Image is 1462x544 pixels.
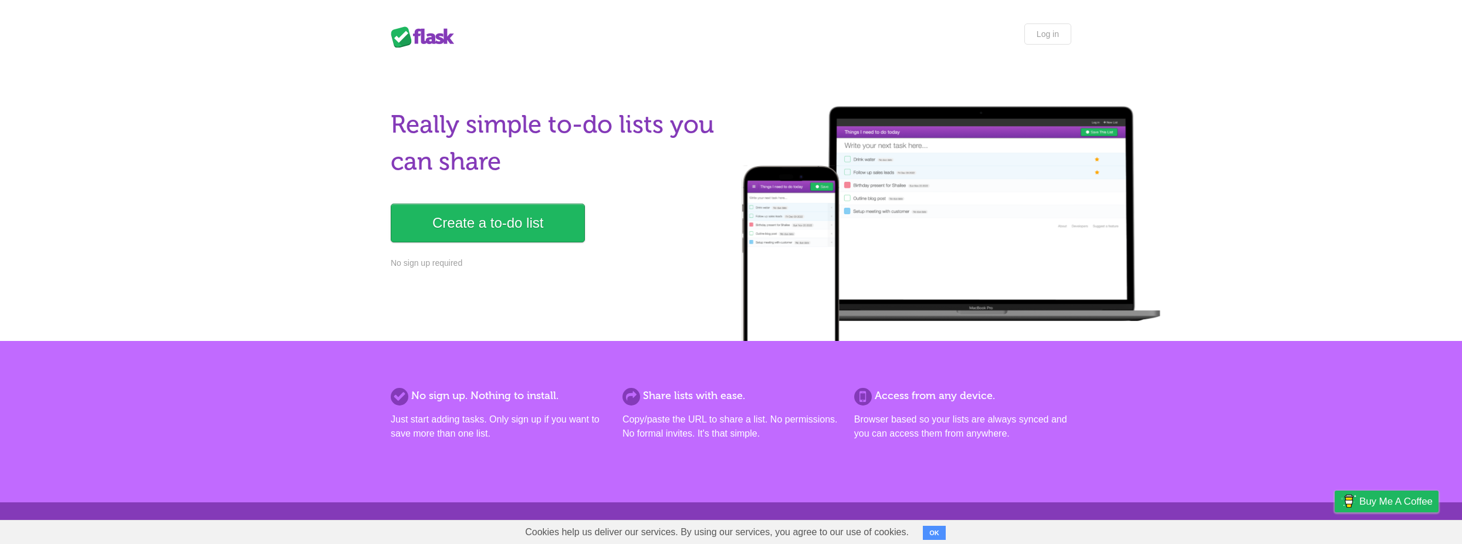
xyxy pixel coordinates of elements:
[391,413,608,441] p: Just start adding tasks. Only sign up if you want to save more than one list.
[1359,491,1433,512] span: Buy me a coffee
[622,388,840,404] h2: Share lists with ease.
[391,257,724,269] p: No sign up required
[513,521,920,544] span: Cookies help us deliver our services. By using our services, you agree to our use of cookies.
[1335,491,1439,512] a: Buy me a coffee
[1024,23,1071,45] a: Log in
[391,388,608,404] h2: No sign up. Nothing to install.
[854,413,1071,441] p: Browser based so your lists are always synced and you can access them from anywhere.
[1341,491,1356,511] img: Buy me a coffee
[391,26,461,48] div: Flask Lists
[391,106,724,180] h1: Really simple to-do lists you can share
[391,204,585,242] a: Create a to-do list
[854,388,1071,404] h2: Access from any device.
[923,526,946,540] button: OK
[622,413,840,441] p: Copy/paste the URL to share a list. No permissions. No formal invites. It's that simple.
